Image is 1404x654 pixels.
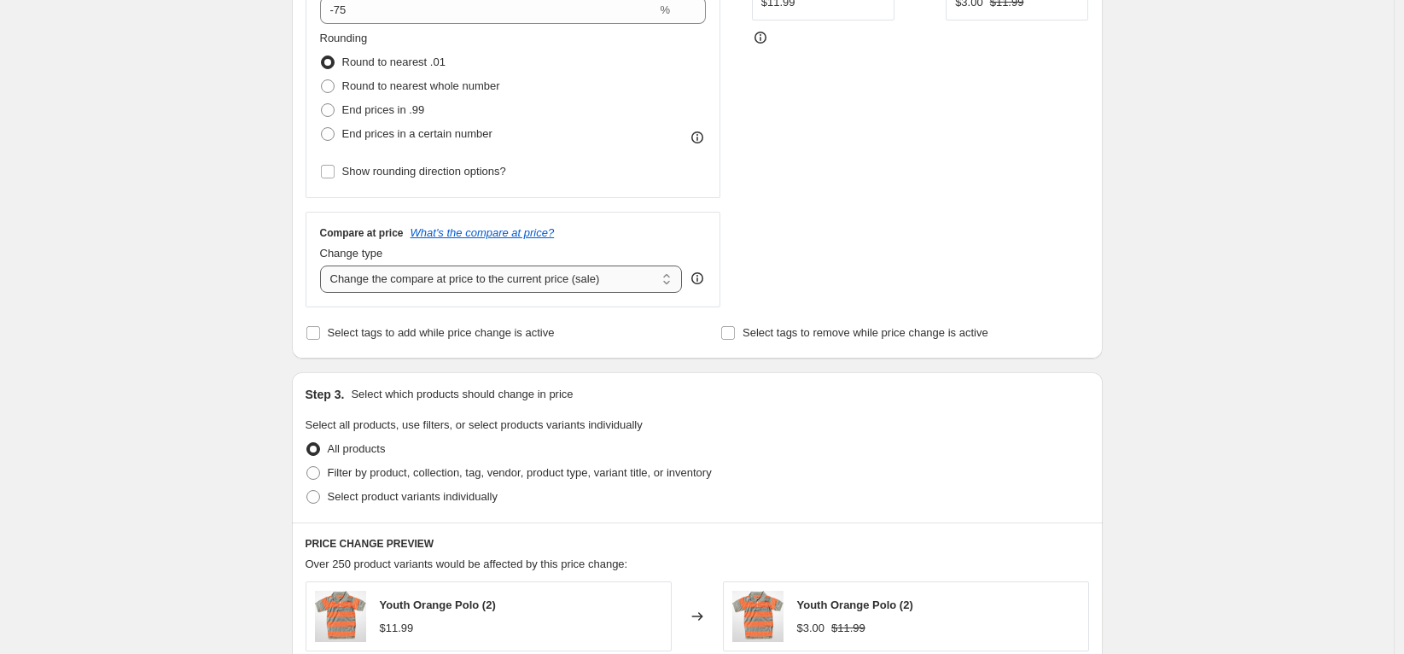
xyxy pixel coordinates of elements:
span: Youth Orange Polo (2) [380,599,496,611]
div: $3.00 [797,620,825,637]
span: Select tags to remove while price change is active [743,326,988,339]
span: End prices in .99 [342,103,425,116]
span: Select product variants individually [328,490,498,503]
img: Youth-Orange-Polo-Kids-Top-KJs-Dresses-and-Ties_80x.jpg [732,591,784,642]
span: Filter by product, collection, tag, vendor, product type, variant title, or inventory [328,466,712,479]
span: Select all products, use filters, or select products variants individually [306,418,643,431]
span: End prices in a certain number [342,127,492,140]
h2: Step 3. [306,386,345,403]
img: Youth-Orange-Polo-Kids-Top-KJs-Dresses-and-Ties_80x.jpg [315,591,366,642]
h3: Compare at price [320,226,404,240]
span: All products [328,442,386,455]
span: Show rounding direction options? [342,165,506,178]
span: % [660,3,670,16]
p: Select which products should change in price [351,386,573,403]
strike: $11.99 [831,620,865,637]
span: Youth Orange Polo (2) [797,599,913,611]
button: What's the compare at price? [411,226,555,239]
span: Select tags to add while price change is active [328,326,555,339]
div: $11.99 [380,620,414,637]
span: Over 250 product variants would be affected by this price change: [306,558,628,570]
span: Rounding [320,32,368,44]
span: Change type [320,247,383,260]
span: Round to nearest whole number [342,79,500,92]
div: help [689,270,706,287]
span: Round to nearest .01 [342,55,446,68]
h6: PRICE CHANGE PREVIEW [306,537,1089,551]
